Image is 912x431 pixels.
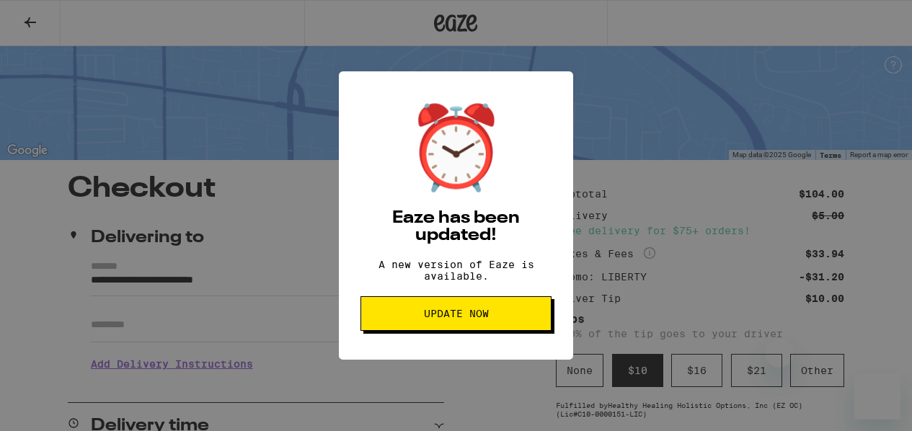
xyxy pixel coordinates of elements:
div: ⏰ [406,100,507,195]
iframe: Close message [765,339,794,368]
h2: Eaze has been updated! [360,210,552,244]
iframe: Button to launch messaging window [854,373,900,419]
p: A new version of Eaze is available. [360,259,552,282]
button: Update Now [360,296,552,331]
span: Update Now [424,308,489,319]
